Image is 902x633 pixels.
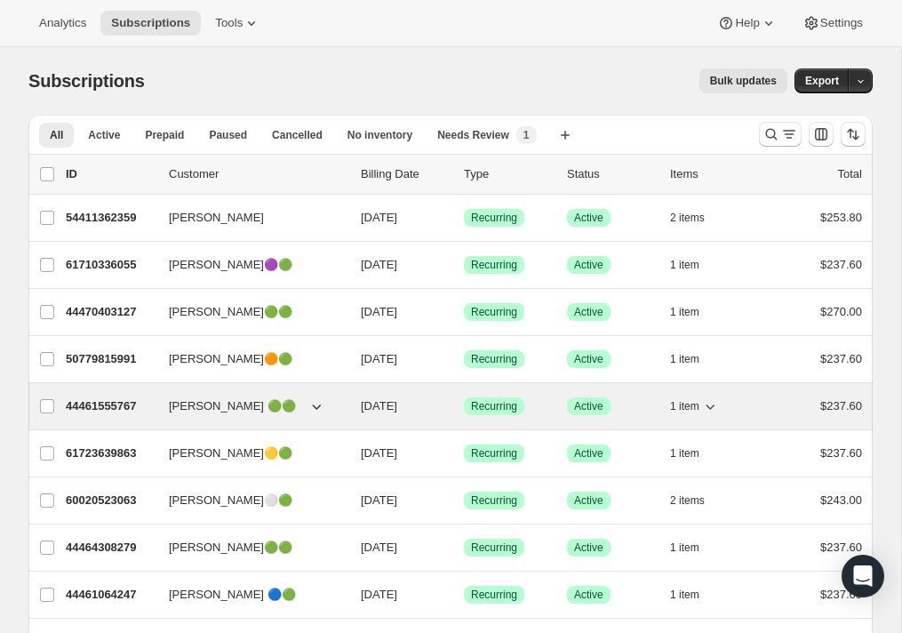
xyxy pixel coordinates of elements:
span: Needs Review [437,128,509,142]
span: Recurring [471,541,517,555]
div: 44461555767[PERSON_NAME] 🟢🟢[DATE]SuccessRecurringSuccessActive1 item$237.60 [66,394,862,419]
span: Active [574,588,603,602]
span: [DATE] [361,352,397,365]
span: [DATE] [361,305,397,318]
p: 61710336055 [66,256,155,274]
button: 1 item [670,300,719,325]
span: Recurring [471,399,517,413]
p: 44461064247 [66,586,155,604]
span: Active [574,399,603,413]
span: Recurring [471,211,517,225]
p: 44461555767 [66,397,155,415]
span: 1 item [670,588,699,602]
button: [PERSON_NAME] 🔵🟢 [158,581,336,609]
span: $237.60 [820,446,862,460]
div: IDCustomerBilling DateTypeStatusItemsTotal [66,165,862,183]
p: ID [66,165,155,183]
span: [PERSON_NAME]🟠🟢 [169,350,292,368]
p: 61723639863 [66,445,155,462]
button: Subscriptions [100,11,201,36]
span: 1 item [670,399,699,413]
div: 44464308279[PERSON_NAME]🟢🟢[DATE]SuccessRecurringSuccessActive1 item$237.60 [66,535,862,560]
span: Recurring [471,446,517,461]
span: [PERSON_NAME]⚪🟢 [169,492,292,509]
span: Subscriptions [28,71,145,91]
button: [PERSON_NAME]🟡🟢 [158,439,336,468]
p: 60020523063 [66,492,155,509]
span: Prepaid [145,128,184,142]
div: 50779815991[PERSON_NAME]🟠🟢[DATE]SuccessRecurringSuccessActive1 item$237.60 [66,347,862,372]
button: [PERSON_NAME]🟢🟢 [158,533,336,562]
button: Sort the results [841,122,866,147]
span: [DATE] [361,493,397,507]
button: [PERSON_NAME]🟢🟢 [158,298,336,326]
button: 2 items [670,205,724,230]
span: 1 item [670,446,699,461]
span: $270.00 [820,305,862,318]
button: 1 item [670,252,719,277]
span: Subscriptions [111,16,190,30]
span: All [50,128,63,142]
span: Active [574,352,603,366]
span: $237.60 [820,399,862,413]
button: Tools [204,11,271,36]
span: Active [574,541,603,555]
button: 1 item [670,394,719,419]
span: 1 item [670,541,699,555]
span: 1 item [670,258,699,272]
span: $253.80 [820,211,862,224]
div: Items [670,165,759,183]
span: 1 item [670,352,699,366]
span: [PERSON_NAME] 🟢🟢 [169,397,296,415]
span: [DATE] [361,211,397,224]
div: 44470403127[PERSON_NAME]🟢🟢[DATE]SuccessRecurringSuccessActive1 item$270.00 [66,300,862,325]
span: 1 [523,128,530,142]
span: [DATE] [361,258,397,271]
span: Bulk updates [710,74,777,88]
span: [PERSON_NAME]🟡🟢 [169,445,292,462]
div: 54411362359[PERSON_NAME][DATE]SuccessRecurringSuccessActive2 items$253.80 [66,205,862,230]
span: Recurring [471,493,517,508]
button: Settings [792,11,874,36]
span: [PERSON_NAME] [169,209,264,227]
span: Tools [215,16,243,30]
p: Status [567,165,656,183]
p: Customer [169,165,347,183]
span: Active [88,128,120,142]
div: Open Intercom Messenger [842,555,884,597]
span: $243.00 [820,493,862,507]
span: $237.60 [820,541,862,554]
span: Cancelled [272,128,323,142]
span: Paused [209,128,247,142]
p: Billing Date [361,165,450,183]
button: Export [794,68,850,93]
span: [PERSON_NAME]🟣🟢 [169,256,292,274]
span: No inventory [347,128,412,142]
span: Active [574,446,603,461]
button: [PERSON_NAME]⚪🟢 [158,486,336,515]
span: [DATE] [361,541,397,554]
button: 1 item [670,441,719,466]
span: Recurring [471,352,517,366]
button: Create new view [551,123,579,148]
button: 2 items [670,488,724,513]
div: 60020523063[PERSON_NAME]⚪🟢[DATE]SuccessRecurringSuccessActive2 items$243.00 [66,488,862,513]
button: [PERSON_NAME]🟠🟢 [158,345,336,373]
button: Help [706,11,787,36]
span: [PERSON_NAME]🟢🟢 [169,303,292,321]
span: Settings [820,16,863,30]
p: 44470403127 [66,303,155,321]
div: Type [464,165,553,183]
span: [PERSON_NAME] 🔵🟢 [169,586,296,604]
span: 1 item [670,305,699,319]
span: Recurring [471,305,517,319]
span: 2 items [670,211,705,225]
span: Analytics [39,16,86,30]
span: $237.60 [820,352,862,365]
button: 1 item [670,582,719,607]
p: 50779815991 [66,350,155,368]
button: Analytics [28,11,97,36]
span: $237.60 [820,258,862,271]
span: Active [574,258,603,272]
button: [PERSON_NAME]🟣🟢 [158,251,336,279]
